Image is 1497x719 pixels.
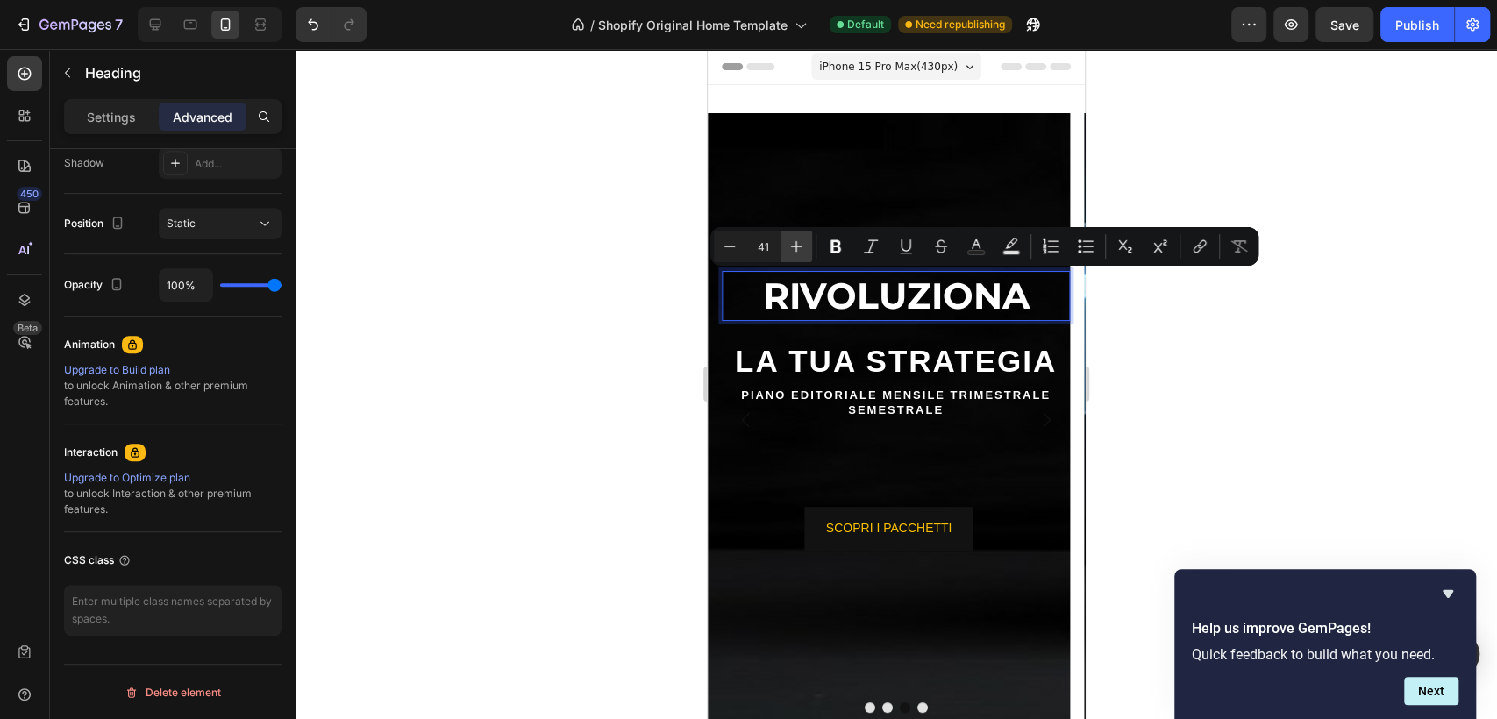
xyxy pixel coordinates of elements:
[1404,677,1458,705] button: Next question
[916,17,1005,32] span: Need republishing
[7,7,131,42] button: 7
[64,274,127,297] div: Opacity
[64,470,282,517] div: to unlock Interaction & other premium features.
[598,16,788,34] span: Shopify Original Home Template
[1315,7,1373,42] button: Save
[64,445,118,460] div: Interaction
[64,679,282,707] button: Delete element
[1330,18,1359,32] span: Save
[708,49,1085,719] iframe: Design area
[115,14,123,35] p: 7
[1395,16,1439,34] div: Publish
[296,7,367,42] div: Undo/Redo
[64,552,132,568] div: CSS class
[159,208,282,239] button: Static
[17,187,42,201] div: 450
[1380,7,1454,42] button: Publish
[173,108,232,126] p: Advanced
[64,155,104,171] div: Shadow
[710,227,1258,266] div: Editor contextual toolbar
[64,362,282,378] div: Upgrade to Build plan
[590,16,595,34] span: /
[64,470,282,486] div: Upgrade to Optimize plan
[64,212,128,236] div: Position
[87,108,136,126] p: Settings
[167,217,196,230] span: Static
[64,337,115,352] div: Animation
[85,62,274,83] p: Heading
[125,682,221,703] div: Delete element
[847,17,884,32] span: Default
[1437,583,1458,604] button: Hide survey
[1192,583,1458,705] div: Help us improve GemPages!
[13,321,42,335] div: Beta
[1192,646,1458,663] p: Quick feedback to build what you need.
[160,269,212,301] input: Auto
[1192,618,1458,639] h2: Help us improve GemPages!
[64,362,282,409] div: to unlock Animation & other premium features.
[195,156,277,172] div: Add...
